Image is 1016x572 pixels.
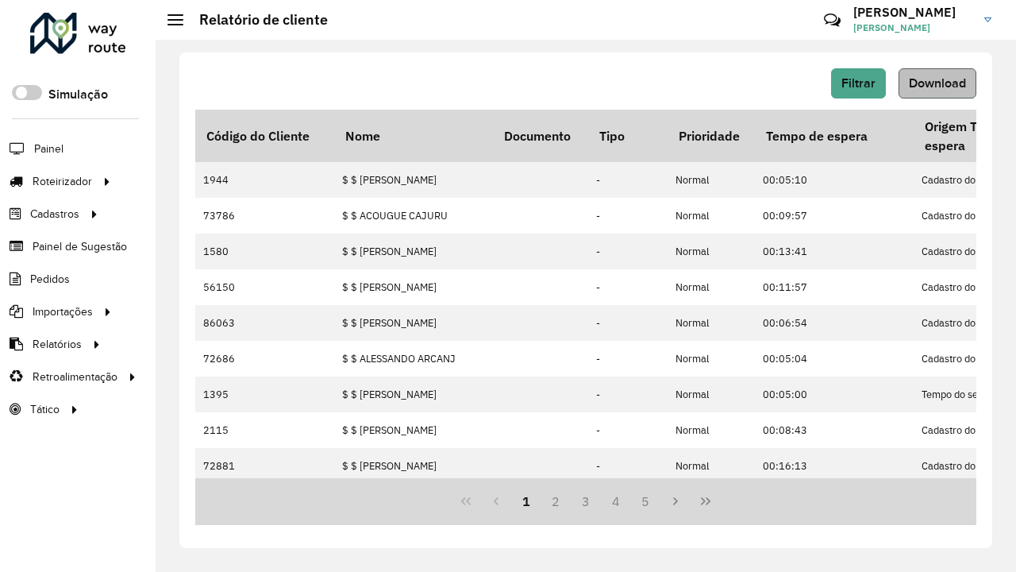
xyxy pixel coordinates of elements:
td: - [588,269,668,305]
td: Normal [668,198,755,234]
td: 72686 [195,341,334,377]
td: - [588,341,668,377]
span: Tático [30,401,60,418]
td: - [588,162,668,198]
td: 00:08:43 [755,412,914,448]
td: 00:16:13 [755,448,914,484]
button: 2 [541,486,571,516]
td: 1944 [195,162,334,198]
span: Filtrar [841,76,876,90]
th: Documento [493,110,588,162]
td: $ $ ACOUGUE CAJURU [334,198,493,234]
td: - [588,412,668,448]
td: $ $ [PERSON_NAME] [334,448,493,484]
button: 1 [511,486,541,516]
td: $ $ [PERSON_NAME] [334,412,493,448]
th: Código do Cliente [195,110,334,162]
h3: [PERSON_NAME] [853,5,972,20]
span: Roteirizador [33,173,92,190]
td: 1395 [195,377,334,412]
button: 4 [601,486,631,516]
button: Filtrar [831,68,886,99]
td: 00:05:00 [755,377,914,412]
td: $ $ [PERSON_NAME] [334,234,493,269]
button: 5 [631,486,661,516]
span: Download [909,76,966,90]
th: Tempo de espera [755,110,914,162]
td: $ $ [PERSON_NAME] [334,162,493,198]
td: - [588,234,668,269]
td: 72881 [195,448,334,484]
td: 00:06:54 [755,305,914,341]
td: 86063 [195,305,334,341]
span: Retroalimentação [33,369,117,385]
th: Tipo [588,110,668,162]
button: Last Page [691,486,721,516]
td: $ $ [PERSON_NAME] [334,269,493,305]
td: 00:11:57 [755,269,914,305]
h2: Relatório de cliente [183,11,328,29]
td: Normal [668,162,755,198]
td: - [588,305,668,341]
td: 00:09:57 [755,198,914,234]
td: Normal [668,269,755,305]
button: Download [899,68,976,99]
td: Normal [668,448,755,484]
button: Next Page [660,486,691,516]
button: 3 [571,486,601,516]
td: $ $ [PERSON_NAME] [334,305,493,341]
td: - [588,448,668,484]
span: Cadastros [30,206,79,222]
span: Pedidos [30,271,70,288]
td: 56150 [195,269,334,305]
td: Normal [668,377,755,412]
a: Contato Rápido [815,3,849,37]
td: Normal [668,341,755,377]
th: Prioridade [668,110,755,162]
th: Nome [334,110,493,162]
span: [PERSON_NAME] [853,21,972,35]
td: 00:13:41 [755,234,914,269]
td: 1580 [195,234,334,269]
td: Normal [668,412,755,448]
td: 2115 [195,412,334,448]
td: Normal [668,234,755,269]
td: 00:05:04 [755,341,914,377]
td: 00:05:10 [755,162,914,198]
td: Normal [668,305,755,341]
span: Relatórios [33,336,82,353]
span: Painel [34,141,63,157]
td: - [588,377,668,412]
span: Importações [33,303,93,320]
td: $ $ [PERSON_NAME] [334,377,493,412]
td: - [588,198,668,234]
td: 73786 [195,198,334,234]
label: Simulação [48,85,108,104]
td: $ $ ALESSANDO ARCANJ [334,341,493,377]
span: Painel de Sugestão [33,238,127,255]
